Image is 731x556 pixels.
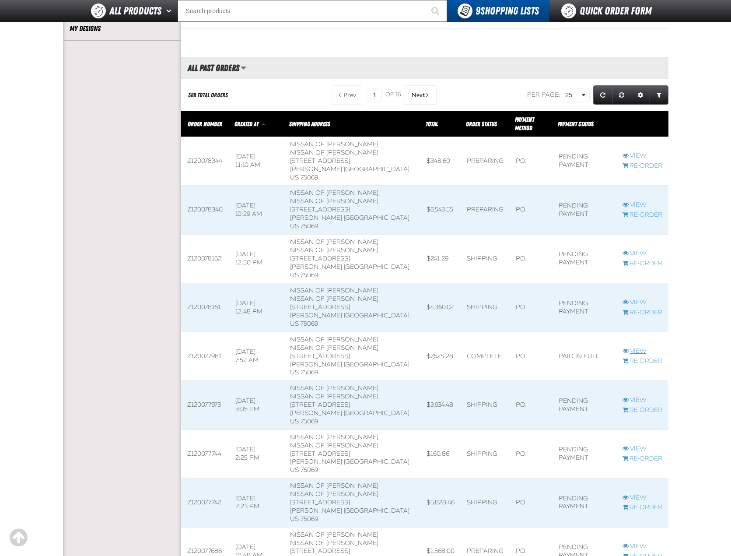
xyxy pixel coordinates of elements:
[461,429,510,478] td: Shipping
[229,186,284,234] td: [DATE] 10:29 AM
[612,85,631,105] a: Reset grid action
[290,547,350,555] span: [STREET_ADDRESS]
[466,120,497,127] a: Order Status
[290,499,350,506] span: [STREET_ADDRESS]
[70,24,175,34] a: My Designs
[623,309,662,317] a: Re-Order Z120078161 order
[344,361,409,368] span: [GEOGRAPHIC_DATA]
[290,197,378,205] span: Nissan of [PERSON_NAME]
[290,482,378,489] b: Nissan of [PERSON_NAME]
[301,222,318,230] bdo: 75069
[301,320,318,327] bdo: 75069
[623,455,662,463] a: Re-Order Z120077744 order
[290,352,350,360] span: [STREET_ADDRESS]
[229,283,284,332] td: [DATE] 12:48 PM
[566,91,580,100] span: 25
[344,263,409,271] span: [GEOGRAPHIC_DATA]
[623,152,662,160] a: View Z120078344 order
[301,271,318,279] bdo: 75069
[290,466,299,474] span: US
[623,494,662,502] a: View Z120077742 order
[553,137,616,186] td: Pending payment
[461,234,510,283] td: Shipping
[9,528,28,547] div: Scroll to the top
[301,369,318,376] bdo: 75069
[290,287,378,294] b: Nissan of [PERSON_NAME]
[290,433,378,441] b: Nissan of [PERSON_NAME]
[181,479,229,527] td: Z120077742
[290,214,342,222] span: [PERSON_NAME]
[290,531,378,538] b: Nissan of [PERSON_NAME]
[290,320,299,327] span: US
[476,5,539,17] span: Shopping Lists
[344,165,409,173] span: [GEOGRAPHIC_DATA]
[344,214,409,222] span: [GEOGRAPHIC_DATA]
[290,384,378,392] b: Nissan of [PERSON_NAME]
[181,186,229,234] td: Z120078340
[344,409,409,417] span: [GEOGRAPHIC_DATA]
[234,120,260,127] a: Created At
[510,186,553,234] td: P.O.
[229,479,284,527] td: [DATE] 2:23 PM
[188,91,228,99] div: 388 Total Orders
[290,539,378,547] span: Nissan of [PERSON_NAME]
[290,336,378,343] b: Nissan of [PERSON_NAME]
[181,283,229,332] td: Z120078161
[623,542,662,551] a: View Z120077686 order
[290,141,378,148] b: Nissan of [PERSON_NAME]
[290,238,378,246] b: Nissan of [PERSON_NAME]
[420,332,461,380] td: $7,625.28
[290,303,350,311] span: [STREET_ADDRESS]
[527,91,560,99] span: Per page:
[234,120,259,127] span: Created At
[290,149,378,156] span: Nissan of [PERSON_NAME]
[290,369,299,376] span: US
[553,479,616,527] td: Pending payment
[301,174,318,181] bdo: 75069
[290,515,299,523] span: US
[290,458,342,465] span: [PERSON_NAME]
[290,507,342,514] span: [PERSON_NAME]
[290,165,342,173] span: [PERSON_NAME]
[461,186,510,234] td: Preparing
[290,393,378,400] span: Nissan of [PERSON_NAME]
[420,234,461,283] td: $241.29
[593,85,612,105] a: Refresh grid action
[623,299,662,307] a: View Z120078161 order
[510,137,553,186] td: P.O.
[510,479,553,527] td: P.O.
[510,429,553,478] td: P.O.
[301,466,318,474] bdo: 75069
[461,381,510,429] td: Shipping
[290,450,350,457] span: [STREET_ADDRESS]
[461,283,510,332] td: Shipping
[623,201,662,209] a: View Z120078340 order
[623,445,662,453] a: View Z120077744 order
[290,490,378,498] span: Nissan of [PERSON_NAME]
[420,137,461,186] td: $348.60
[623,162,662,170] a: Re-Order Z120078344 order
[623,250,662,258] a: View Z120078162 order
[412,91,425,99] span: Next Page
[426,120,438,127] span: Total
[229,332,284,380] td: [DATE] 7:52 AM
[405,85,437,105] button: Next Page
[344,507,409,514] span: [GEOGRAPHIC_DATA]
[188,120,222,127] a: Order Number
[290,442,378,449] span: Nissan of [PERSON_NAME]
[181,381,229,429] td: Z120077973
[290,344,378,352] span: Nissan of [PERSON_NAME]
[290,246,378,254] span: Nissan of [PERSON_NAME]
[241,60,246,75] button: Manage grid views. Current view is All Past Orders
[290,263,342,271] span: [PERSON_NAME]
[290,401,350,408] span: [STREET_ADDRESS]
[290,271,299,279] span: US
[461,479,510,527] td: Shipping
[553,381,616,429] td: Pending payment
[367,88,382,102] input: Current page number
[290,295,378,303] span: Nissan of [PERSON_NAME]
[420,429,461,478] td: $160.86
[290,255,350,262] span: [STREET_ADDRESS]
[301,515,318,523] bdo: 75069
